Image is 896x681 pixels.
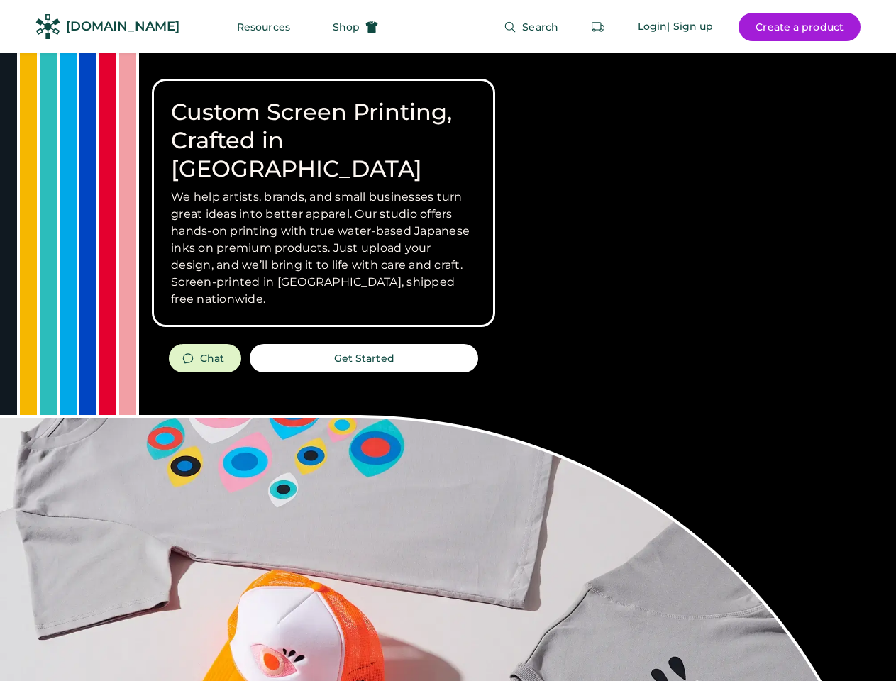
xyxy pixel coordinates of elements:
[667,20,713,34] div: | Sign up
[316,13,395,41] button: Shop
[584,13,612,41] button: Retrieve an order
[171,189,476,308] h3: We help artists, brands, and small businesses turn great ideas into better apparel. Our studio of...
[739,13,861,41] button: Create a product
[250,344,478,372] button: Get Started
[171,98,476,183] h1: Custom Screen Printing, Crafted in [GEOGRAPHIC_DATA]
[66,18,179,35] div: [DOMAIN_NAME]
[169,344,241,372] button: Chat
[35,14,60,39] img: Rendered Logo - Screens
[522,22,558,32] span: Search
[220,13,307,41] button: Resources
[487,13,575,41] button: Search
[638,20,668,34] div: Login
[333,22,360,32] span: Shop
